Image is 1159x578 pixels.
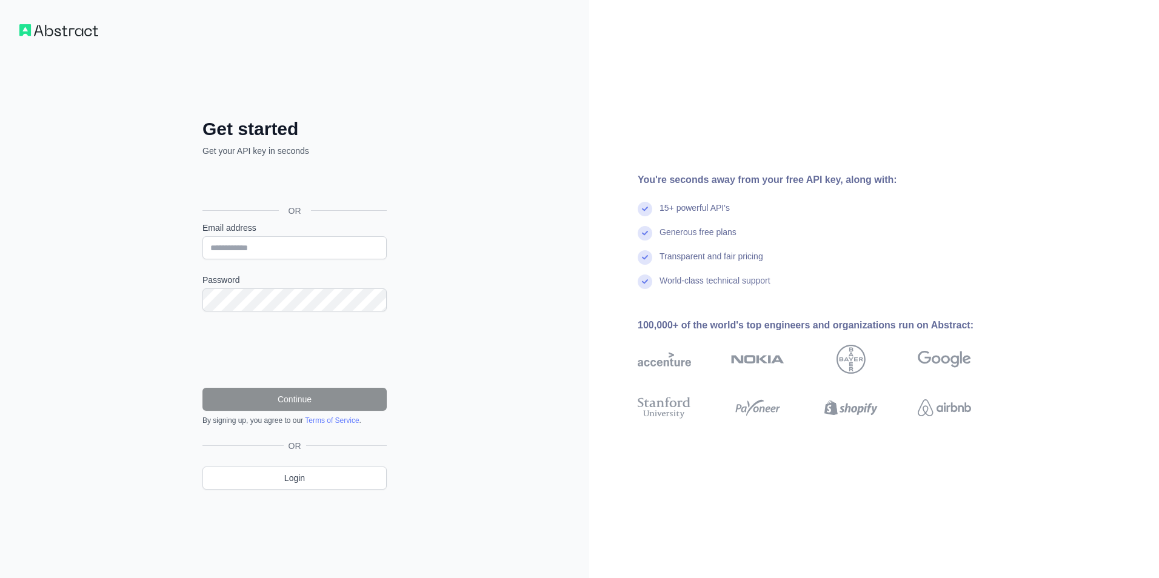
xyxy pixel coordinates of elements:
[196,170,390,197] iframe: Sign in with Google Button
[638,173,1010,187] div: You're seconds away from your free API key, along with:
[731,394,784,421] img: payoneer
[202,118,387,140] h2: Get started
[660,226,736,250] div: Generous free plans
[638,345,691,374] img: accenture
[918,394,971,421] img: airbnb
[202,274,387,286] label: Password
[638,274,652,289] img: check mark
[638,394,691,421] img: stanford university
[202,467,387,490] a: Login
[202,388,387,411] button: Continue
[660,202,730,226] div: 15+ powerful API's
[19,24,98,36] img: Workflow
[918,345,971,374] img: google
[638,250,652,265] img: check mark
[279,205,311,217] span: OR
[305,416,359,425] a: Terms of Service
[202,416,387,425] div: By signing up, you agree to our .
[284,440,306,452] span: OR
[202,222,387,234] label: Email address
[824,394,878,421] img: shopify
[731,345,784,374] img: nokia
[660,274,770,299] div: World-class technical support
[638,318,1010,333] div: 100,000+ of the world's top engineers and organizations run on Abstract:
[660,250,763,274] div: Transparent and fair pricing
[638,202,652,216] img: check mark
[837,345,866,374] img: bayer
[202,326,387,373] iframe: reCAPTCHA
[202,145,387,157] p: Get your API key in seconds
[638,226,652,241] img: check mark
